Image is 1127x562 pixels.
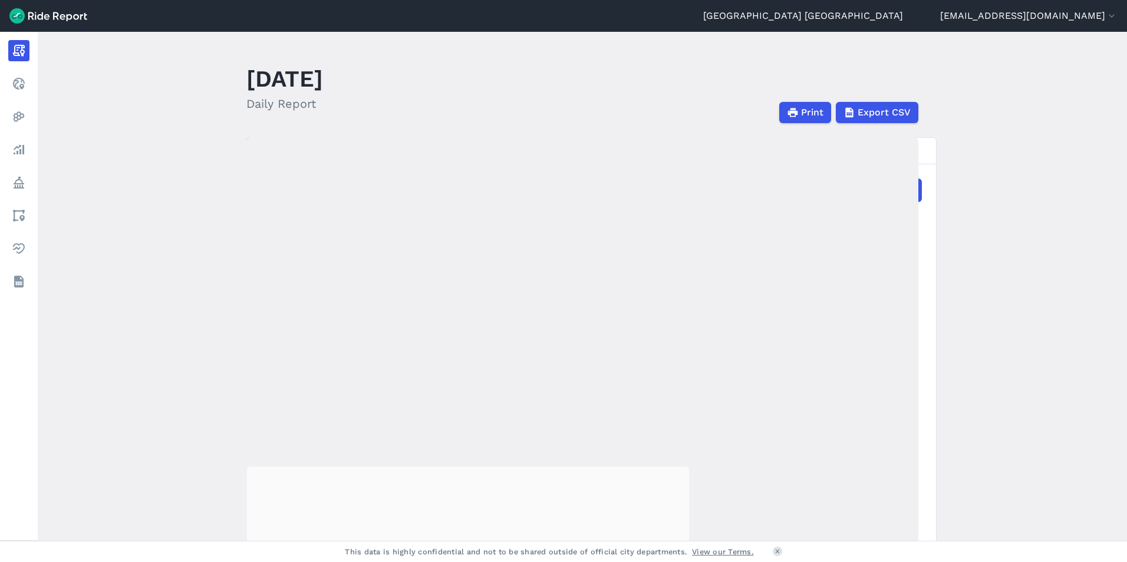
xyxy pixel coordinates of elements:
button: [EMAIL_ADDRESS][DOMAIN_NAME] [940,9,1118,23]
button: Print [779,102,831,123]
a: Heatmaps [8,106,29,127]
a: View our Terms. [692,546,754,557]
a: Areas [8,205,29,226]
a: Report [8,40,29,61]
h1: [DATE] [246,62,323,95]
a: Datasets [8,271,29,292]
a: Analyze [8,139,29,160]
span: Export CSV [858,105,911,120]
h2: Daily Report [246,95,323,113]
span: Print [801,105,823,120]
a: Policy [8,172,29,193]
a: [GEOGRAPHIC_DATA] [GEOGRAPHIC_DATA] [703,9,903,23]
a: Realtime [8,73,29,94]
button: Export CSV [836,102,918,123]
img: Ride Report [9,8,87,24]
a: Health [8,238,29,259]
